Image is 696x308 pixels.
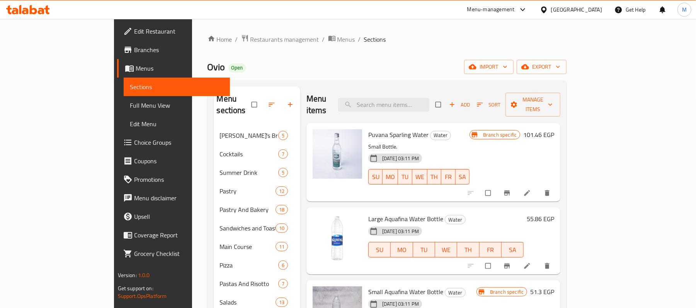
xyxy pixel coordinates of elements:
[431,171,438,183] span: TH
[130,82,224,91] span: Sections
[416,244,432,256] span: TU
[220,186,276,196] span: Pastry
[220,279,278,288] span: Pastas And Risotto
[483,244,499,256] span: FR
[235,35,238,44] li: /
[539,257,557,274] button: delete
[368,242,391,257] button: SU
[505,244,521,256] span: SA
[499,257,517,274] button: Branch-specific-item
[386,171,395,183] span: MO
[134,138,224,147] span: Choice Groups
[220,298,276,307] div: Salads
[682,5,687,14] span: M
[117,244,230,263] a: Grocery Checklist
[313,129,362,179] img: Puvana Sparling Water
[220,242,276,251] span: Main Course
[530,286,554,297] h6: 51.3 EGP
[117,152,230,170] a: Coupons
[117,189,230,207] a: Menu disclaimer
[134,212,224,221] span: Upsell
[276,188,288,195] span: 12
[445,215,465,224] span: Water
[431,131,451,140] span: Water
[306,93,329,116] h2: Menu items
[134,45,224,54] span: Branches
[322,35,325,44] li: /
[328,34,355,44] a: Menus
[134,249,224,258] span: Grocery Checklist
[475,99,502,111] button: Sort
[220,261,278,270] div: Pizza
[117,22,230,41] a: Edit Restaurant
[464,60,514,74] button: import
[263,96,282,113] span: Sort sections
[117,59,230,78] a: Menus
[447,99,472,111] button: Add
[456,169,470,184] button: SA
[124,115,230,133] a: Edit Menu
[214,126,300,145] div: [PERSON_NAME]'s Breakfast5
[214,200,300,219] div: Pastry And Bakery18
[220,205,276,214] span: Pastry And Bakery
[430,131,451,140] div: Water
[372,171,379,183] span: SU
[228,63,246,73] div: Open
[214,163,300,182] div: Summer Drink5
[136,64,224,73] span: Menus
[517,60,567,74] button: export
[278,149,288,159] div: items
[276,223,288,233] div: items
[276,299,288,306] span: 13
[467,5,515,14] div: Menu-management
[279,169,288,176] span: 5
[278,131,288,140] div: items
[499,184,517,201] button: Branch-specific-item
[220,168,278,177] span: Summer Drink
[368,169,383,184] button: SU
[391,242,413,257] button: MO
[278,279,288,288] div: items
[523,189,533,197] a: Edit menu item
[130,101,224,110] span: Full Menu View
[279,262,288,269] span: 6
[214,256,300,274] div: Pizza6
[527,213,554,224] h6: 55.86 EGP
[214,145,300,163] div: Cocktails7
[282,96,300,113] button: Add section
[278,168,288,177] div: items
[460,244,476,256] span: TH
[368,286,443,298] span: Small Aquafina Water Bottle
[413,242,435,257] button: TU
[117,170,230,189] a: Promotions
[445,288,466,297] div: Water
[435,242,457,257] button: WE
[372,244,388,256] span: SU
[459,171,466,183] span: SA
[117,226,230,244] a: Coverage Report
[276,186,288,196] div: items
[441,169,455,184] button: FR
[117,207,230,226] a: Upsell
[539,184,557,201] button: delete
[134,230,224,240] span: Coverage Report
[220,149,278,159] div: Cocktails
[338,98,429,112] input: search
[505,93,560,117] button: Manage items
[117,41,230,59] a: Branches
[276,206,288,213] span: 18
[431,97,447,112] span: Select section
[523,262,533,270] a: Edit menu item
[379,228,422,235] span: [DATE] 03:11 PM
[383,169,398,184] button: MO
[276,243,288,250] span: 11
[480,242,502,257] button: FR
[445,215,466,224] div: Water
[276,242,288,251] div: items
[398,169,412,184] button: TU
